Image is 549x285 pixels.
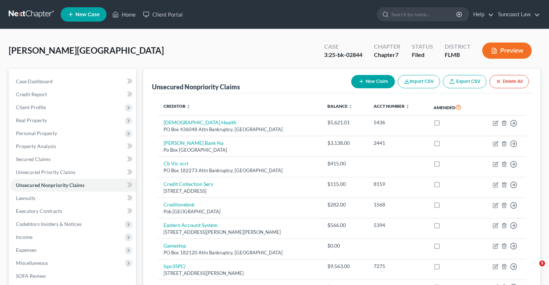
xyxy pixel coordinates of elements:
span: Income [16,234,32,240]
a: Cb Vic scrt [164,160,188,166]
button: Import CSV [398,75,440,88]
a: Acct Number unfold_more [374,103,410,109]
span: SOFA Review [16,273,46,279]
button: Delete All [489,75,529,88]
a: Gamestop [164,242,186,249]
div: [STREET_ADDRESS] [164,188,316,195]
span: Case Dashboard [16,78,53,84]
div: 2441 [374,139,422,147]
div: 3:25-bk-02844 [324,51,362,59]
a: Lawsuits [10,192,136,205]
i: (ISPC) [173,263,186,269]
a: Unsecured Priority Claims [10,166,136,179]
div: $115.00 [327,181,362,188]
span: Executory Contracts [16,208,62,214]
div: $566.00 [327,222,362,229]
div: 1568 [374,201,422,208]
span: Lawsuits [16,195,35,201]
span: [PERSON_NAME][GEOGRAPHIC_DATA] [9,45,164,55]
div: $5,621.01 [327,119,362,126]
i: unfold_more [186,104,191,109]
a: [PERSON_NAME] Bank Na [164,140,223,146]
span: Real Property [16,117,47,123]
div: Case [324,43,362,51]
div: Filed [412,51,433,59]
div: Pob [GEOGRAPHIC_DATA] [164,208,316,215]
span: Secured Claims [16,156,51,162]
div: PO Box 182273 Attn Bankruptcy, [GEOGRAPHIC_DATA] [164,167,316,174]
div: $3,138.00 [327,139,362,147]
div: [STREET_ADDRESS][PERSON_NAME] [164,270,316,277]
div: 8159 [374,181,422,188]
a: Ispc(ISPC) [164,263,186,269]
a: Export CSV [443,75,487,88]
div: District [445,43,471,51]
span: Unsecured Nonpriority Claims [16,182,84,188]
div: Status [412,43,433,51]
th: Amended [428,99,477,116]
span: 7 [395,51,398,58]
span: Unsecured Priority Claims [16,169,75,175]
div: PO Box 182120 Attn Bankruptcy, [GEOGRAPHIC_DATA] [164,249,316,256]
span: Codebtors Insiders & Notices [16,221,82,227]
iframe: Intercom live chat [524,260,542,278]
div: 5394 [374,222,422,229]
button: Preview [482,43,532,59]
a: Eastern Account System [164,222,218,228]
i: unfold_more [348,104,353,109]
div: 5436 [374,119,422,126]
div: $9,563.00 [327,263,362,270]
div: FLMB [445,51,471,59]
input: Search by name... [391,8,457,21]
a: Home [109,8,139,21]
a: Creditor unfold_more [164,103,191,109]
span: New Case [75,12,100,17]
a: Creditonebnk [164,201,195,208]
div: [STREET_ADDRESS][PERSON_NAME][PERSON_NAME] [164,229,316,236]
div: $0.00 [327,242,362,249]
div: Chapter [374,43,400,51]
a: Unsecured Nonpriority Claims [10,179,136,192]
a: Balance unfold_more [327,103,353,109]
a: Case Dashboard [10,75,136,88]
div: Chapter [374,51,400,59]
span: Client Profile [16,104,46,110]
span: Miscellaneous [16,260,48,266]
a: Client Portal [139,8,186,21]
span: 5 [539,260,545,266]
a: Credit Collection Serv [164,181,213,187]
a: Suncoast Law [494,8,540,21]
span: Expenses [16,247,36,253]
a: Executory Contracts [10,205,136,218]
span: Credit Report [16,91,47,97]
button: New Claim [351,75,395,88]
div: 7275 [374,263,422,270]
div: Po Box [GEOGRAPHIC_DATA] [164,147,316,153]
a: Help [470,8,494,21]
a: Property Analysis [10,140,136,153]
div: $415.00 [327,160,362,167]
div: $282.00 [327,201,362,208]
div: PO Box 436048 Attn Bankruptcy, [GEOGRAPHIC_DATA] [164,126,316,133]
a: SOFA Review [10,270,136,282]
span: Personal Property [16,130,57,136]
span: Property Analysis [16,143,56,149]
i: unfold_more [405,104,410,109]
div: Unsecured Nonpriority Claims [152,83,240,91]
a: Credit Report [10,88,136,101]
a: [DEMOGRAPHIC_DATA] Health [164,119,236,125]
a: Secured Claims [10,153,136,166]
